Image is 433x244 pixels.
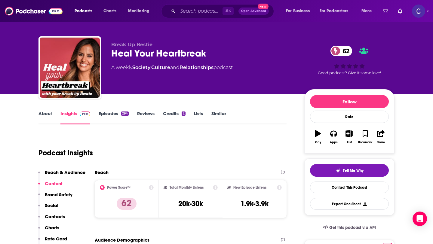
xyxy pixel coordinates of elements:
button: open menu [357,6,379,16]
a: Culture [151,65,170,70]
button: Open AdvancedNew [238,8,269,15]
a: Episodes294 [99,111,129,124]
button: Apps [326,126,341,148]
span: Break Up Bestie [111,42,152,47]
button: Show profile menu [412,5,425,18]
div: Share [377,141,385,144]
span: Open Advanced [241,10,266,13]
span: Podcasts [75,7,92,15]
h2: Audience Demographics [95,237,149,243]
button: open menu [316,6,357,16]
a: InsightsPodchaser Pro [60,111,90,124]
span: Logged in as publicityxxtina [412,5,425,18]
button: List [342,126,357,148]
h2: Total Monthly Listens [170,185,204,190]
button: Brand Safety [38,192,72,203]
a: Society [132,65,150,70]
h3: 20k-30k [178,199,203,208]
div: Play [315,141,321,144]
a: Lists [194,111,203,124]
button: Contacts [38,214,65,225]
div: Rate [310,111,389,123]
span: Charts [103,7,116,15]
button: Content [38,181,63,192]
div: A weekly podcast [111,64,233,71]
img: Podchaser - Follow, Share and Rate Podcasts [5,5,63,17]
h2: Power Score™ [107,185,131,190]
h2: Reach [95,169,109,175]
button: Share [373,126,389,148]
span: , [150,65,151,70]
a: Credits2 [163,111,185,124]
span: ⌘ K [223,7,234,15]
div: List [347,141,352,144]
div: 62Good podcast? Give it some love! [304,42,395,79]
button: open menu [282,6,317,16]
span: For Business [286,7,310,15]
img: tell me why sparkle [336,168,340,173]
button: Social [38,203,58,214]
a: Reviews [137,111,155,124]
p: Social [45,203,58,208]
a: Similar [211,111,226,124]
div: 294 [121,111,129,116]
span: Good podcast? Give it some love! [318,71,381,75]
div: Bookmark [358,141,372,144]
button: Follow [310,95,389,108]
span: Tell Me Why [343,168,364,173]
button: Play [310,126,326,148]
div: 2 [182,111,185,116]
span: 62 [336,46,352,56]
h2: New Episode Listens [233,185,266,190]
h1: Podcast Insights [38,148,93,157]
h3: 1.9k-3.9k [241,199,269,208]
a: Show notifications dropdown [380,6,391,16]
p: Charts [45,225,59,230]
input: Search podcasts, credits, & more... [178,6,223,16]
a: Contact This Podcast [310,181,389,193]
span: New [258,4,269,9]
span: Get this podcast via API [329,225,376,230]
div: Search podcasts, credits, & more... [167,4,280,18]
a: About [38,111,52,124]
button: Bookmark [357,126,373,148]
button: Export One-Sheet [310,198,389,210]
p: Contacts [45,214,65,219]
p: Rate Card [45,236,67,242]
a: 62 [330,46,352,56]
span: For Podcasters [320,7,349,15]
img: Podchaser Pro [80,111,90,116]
button: Reach & Audience [38,169,85,181]
button: open menu [70,6,100,16]
img: User Profile [412,5,425,18]
p: 62 [117,198,137,210]
span: More [361,7,372,15]
button: tell me why sparkleTell Me Why [310,164,389,177]
a: Get this podcast via API [318,220,381,235]
div: Open Intercom Messenger [413,212,427,226]
a: Relationships [180,65,213,70]
p: Reach & Audience [45,169,85,175]
a: Charts [100,6,120,16]
p: Brand Safety [45,192,72,197]
img: Heal Your Heartbreak [40,38,100,98]
button: open menu [124,6,157,16]
div: Apps [330,141,338,144]
a: Show notifications dropdown [395,6,405,16]
p: Content [45,181,63,186]
button: Charts [38,225,59,236]
span: and [170,65,180,70]
span: Monitoring [128,7,149,15]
